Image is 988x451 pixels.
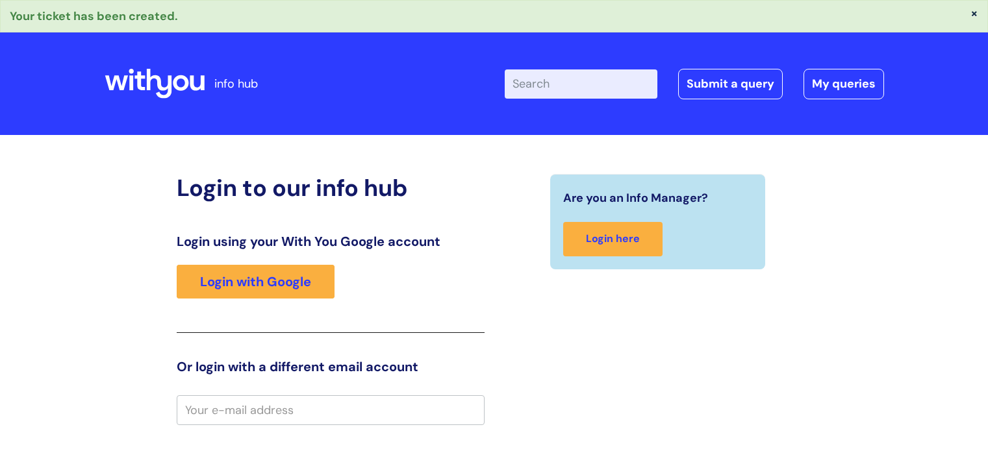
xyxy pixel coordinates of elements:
[970,7,978,19] button: ×
[177,265,335,299] a: Login with Google
[505,69,657,98] input: Search
[177,234,485,249] h3: Login using your With You Google account
[214,73,258,94] p: info hub
[804,69,884,99] a: My queries
[678,69,783,99] a: Submit a query
[177,359,485,374] h3: Or login with a different email account
[563,188,708,208] span: Are you an Info Manager?
[177,174,485,202] h2: Login to our info hub
[563,222,663,256] a: Login here
[177,395,485,425] input: Your e-mail address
